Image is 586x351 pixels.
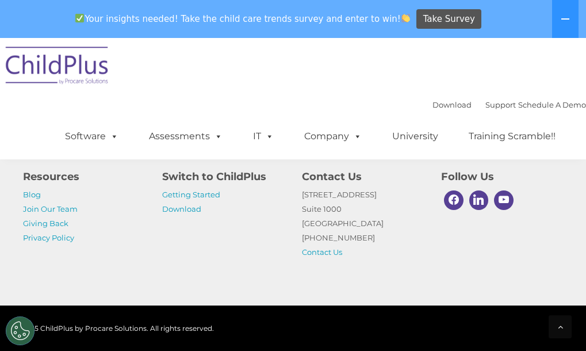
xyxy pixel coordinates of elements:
font: | [432,100,586,109]
a: Contact Us [302,247,342,257]
a: University [381,125,450,148]
a: Youtube [491,188,516,213]
a: Take Survey [416,9,481,29]
a: Training Scramble!! [457,125,567,148]
a: Schedule A Demo [518,100,586,109]
h4: Contact Us [302,169,424,185]
img: ✅ [75,14,84,22]
span: Take Survey [423,9,475,29]
a: IT [242,125,285,148]
span: Your insights needed! Take the child care trends survey and enter to win! [71,7,415,30]
a: Assessments [137,125,234,148]
a: Support [485,100,516,109]
a: Linkedin [466,188,492,213]
a: Getting Started [162,190,220,199]
a: Download [432,100,472,109]
h4: Resources [23,169,145,185]
button: Cookies Settings [6,316,35,345]
span: © 2025 ChildPlus by Procare Solutions. All rights reserved. [14,324,214,333]
img: 👏 [401,14,410,22]
a: Software [53,125,130,148]
a: Giving Back [23,219,68,228]
a: Blog [23,190,41,199]
a: Download [162,204,201,213]
a: Company [293,125,373,148]
a: Facebook [441,188,466,213]
h4: Follow Us [441,169,564,185]
a: Privacy Policy [23,233,74,242]
p: [STREET_ADDRESS] Suite 1000 [GEOGRAPHIC_DATA] [PHONE_NUMBER] [302,188,424,260]
a: Join Our Team [23,204,78,213]
h4: Switch to ChildPlus [162,169,285,185]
